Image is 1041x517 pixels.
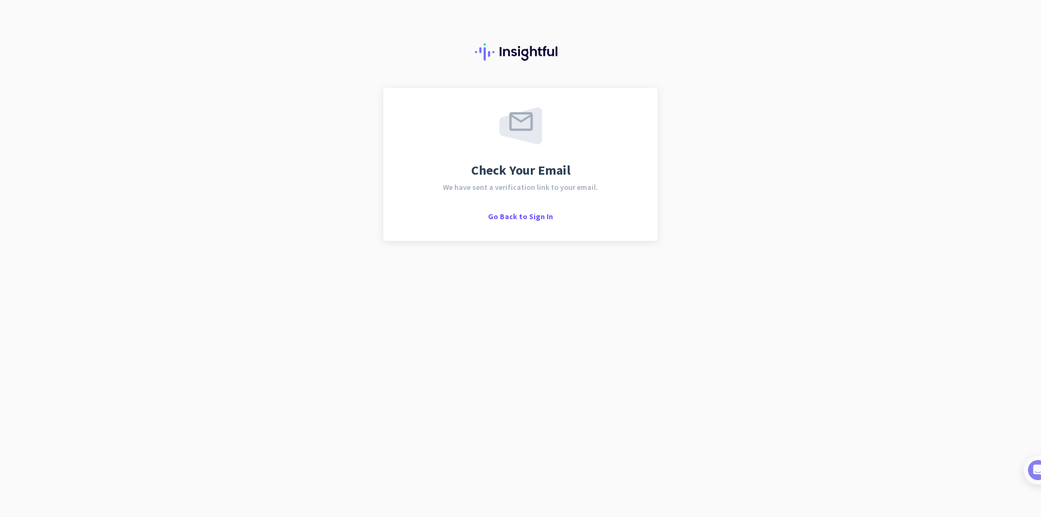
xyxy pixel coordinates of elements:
[475,43,566,61] img: Insightful
[499,107,542,144] img: email-sent
[443,183,598,191] span: We have sent a verification link to your email.
[488,212,553,221] span: Go Back to Sign In
[471,164,570,177] span: Check Your Email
